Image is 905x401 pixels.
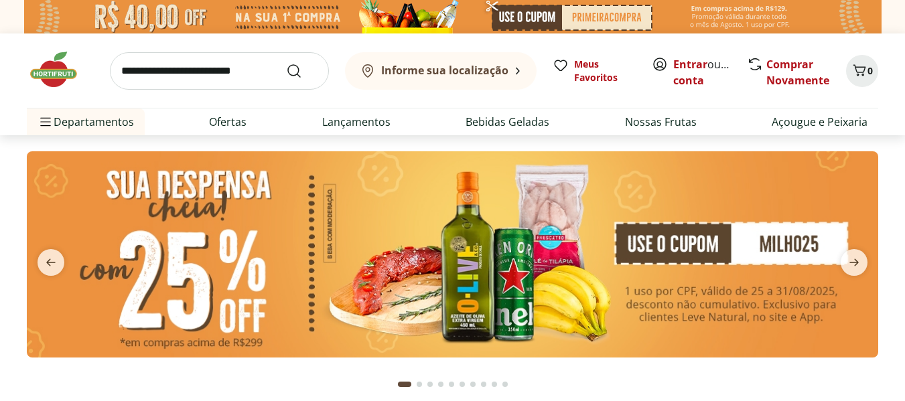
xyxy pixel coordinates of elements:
[414,368,425,400] button: Go to page 2 from fs-carousel
[27,50,94,90] img: Hortifruti
[38,106,134,138] span: Departamentos
[830,249,878,276] button: next
[27,151,878,357] img: cupom
[446,368,457,400] button: Go to page 5 from fs-carousel
[466,114,549,130] a: Bebidas Geladas
[110,52,329,90] input: search
[673,57,707,72] a: Entrar
[489,368,500,400] button: Go to page 9 from fs-carousel
[322,114,391,130] a: Lançamentos
[500,368,510,400] button: Go to page 10 from fs-carousel
[209,114,247,130] a: Ofertas
[673,57,747,88] a: Criar conta
[27,249,75,276] button: previous
[468,368,478,400] button: Go to page 7 from fs-carousel
[457,368,468,400] button: Go to page 6 from fs-carousel
[846,55,878,87] button: Carrinho
[766,57,829,88] a: Comprar Novamente
[286,63,318,79] button: Submit Search
[345,52,537,90] button: Informe sua localização
[673,56,733,88] span: ou
[867,64,873,77] span: 0
[381,63,508,78] b: Informe sua localização
[38,106,54,138] button: Menu
[625,114,697,130] a: Nossas Frutas
[772,114,867,130] a: Açougue e Peixaria
[435,368,446,400] button: Go to page 4 from fs-carousel
[553,58,636,84] a: Meus Favoritos
[574,58,636,84] span: Meus Favoritos
[425,368,435,400] button: Go to page 3 from fs-carousel
[478,368,489,400] button: Go to page 8 from fs-carousel
[395,368,414,400] button: Current page from fs-carousel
